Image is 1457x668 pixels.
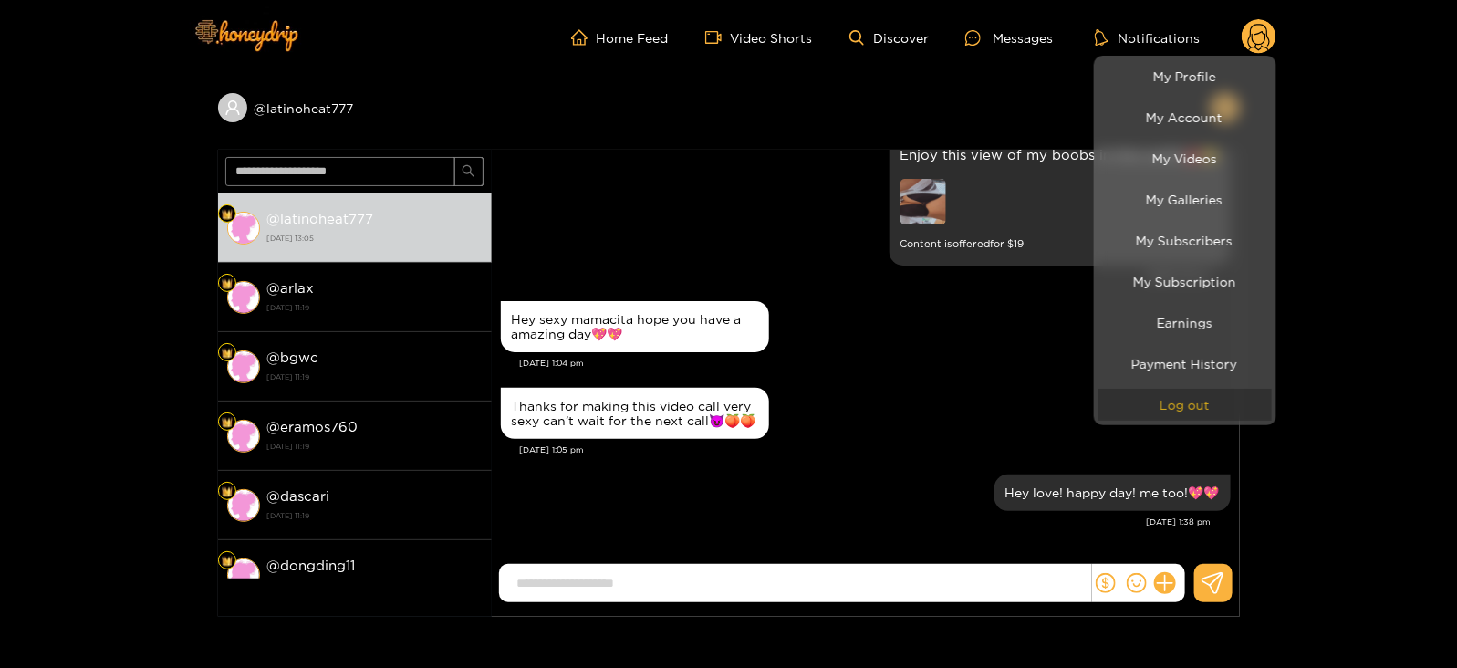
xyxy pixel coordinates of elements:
a: Payment History [1098,348,1272,380]
a: My Videos [1098,142,1272,174]
button: Log out [1098,389,1272,421]
a: My Account [1098,101,1272,133]
a: My Profile [1098,60,1272,92]
a: My Subscribers [1098,224,1272,256]
a: My Subscription [1098,266,1272,297]
a: My Galleries [1098,183,1272,215]
a: Earnings [1098,307,1272,339]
